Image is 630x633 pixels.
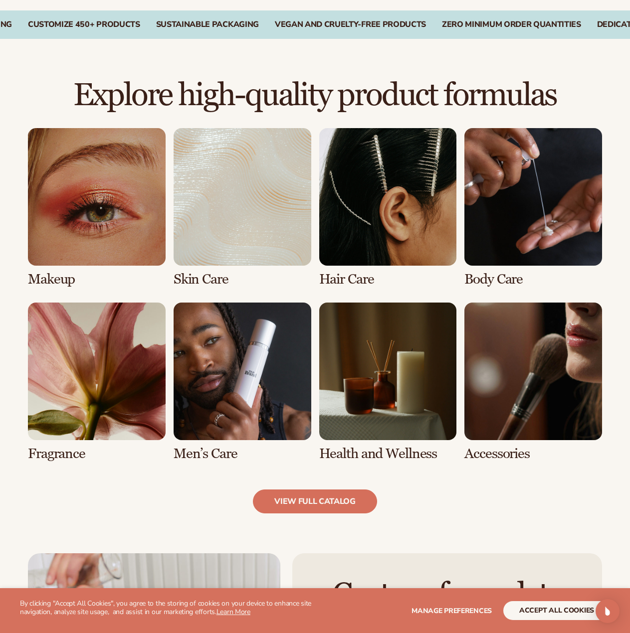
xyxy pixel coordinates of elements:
div: 8 / 8 [464,303,602,462]
div: 2 / 8 [174,128,311,287]
span: Manage preferences [412,606,492,616]
h3: Makeup [28,272,166,287]
h3: Hair Care [319,272,457,287]
div: ZERO MINIMUM ORDER QUANTITIES [442,20,581,29]
div: SUSTAINABLE PACKAGING [156,20,259,29]
div: 3 / 8 [319,128,457,287]
div: Open Intercom Messenger [596,599,620,623]
div: 5 / 8 [28,303,166,462]
p: By clicking "Accept All Cookies", you agree to the storing of cookies on your device to enhance s... [20,600,315,617]
a: view full catalog [253,489,377,513]
h2: Explore high-quality product formulas [28,79,602,112]
button: Manage preferences [412,601,492,620]
div: 4 / 8 [464,128,602,287]
div: 1 / 8 [28,128,166,287]
a: Learn More [216,607,250,617]
div: 7 / 8 [319,303,457,462]
div: VEGAN AND CRUELTY-FREE PRODUCTS [275,20,426,29]
button: accept all cookies [503,601,610,620]
h3: Skin Care [174,272,311,287]
h3: Body Care [464,272,602,287]
div: 6 / 8 [174,303,311,462]
div: CUSTOMIZE 450+ PRODUCTS [28,20,140,29]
